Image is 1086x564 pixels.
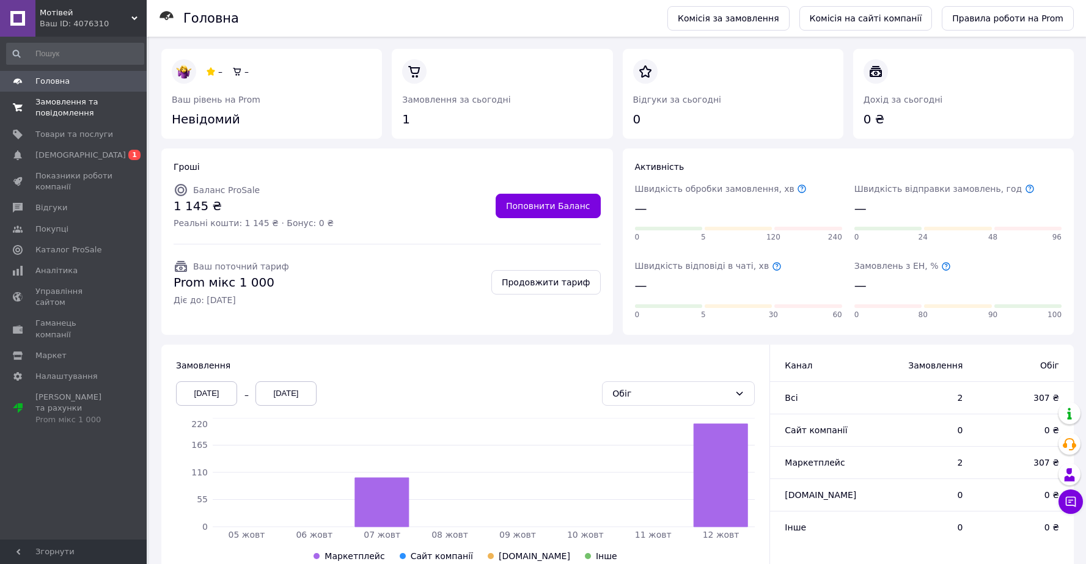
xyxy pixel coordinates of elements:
span: Інше [596,551,617,561]
span: 5 [701,232,706,243]
span: Управління сайтом [35,286,113,308]
span: Товари та послуги [35,129,113,140]
span: 24 [919,232,928,243]
span: Маркетплейс [785,458,845,467]
span: 1 145 ₴ [174,197,334,215]
span: Всi [785,393,798,403]
span: Головна [35,76,70,87]
span: 307 ₴ [987,456,1059,469]
span: Сайт компанії [411,551,473,561]
span: 30 [769,310,778,320]
span: Замовлення [886,359,963,372]
tspan: 05 жовт [229,530,265,540]
span: 0 [886,521,963,533]
a: Продовжити тариф [491,270,601,295]
span: 0 [886,489,963,501]
span: 0 ₴ [987,521,1059,533]
tspan: 07 жовт [364,530,400,540]
span: Каталог ProSale [35,244,101,255]
tspan: 110 [191,467,208,477]
span: Активність [635,162,684,172]
tspan: 08 жовт [431,530,468,540]
tspan: 09 жовт [499,530,536,540]
span: 100 [1047,310,1062,320]
span: — [854,200,867,218]
span: Діє до: [DATE] [174,294,289,306]
tspan: 11 жовт [635,530,672,540]
tspan: 06 жовт [296,530,332,540]
tspan: 55 [197,494,208,504]
span: Prom мікс 1 000 [174,274,289,291]
span: 0 [635,232,640,243]
span: — [635,200,647,218]
span: 0 ₴ [987,424,1059,436]
span: 1 [128,150,141,160]
a: Поповнити Баланс [496,194,601,218]
tspan: 10 жовт [567,530,604,540]
span: — [635,277,647,295]
div: Обіг [612,387,730,400]
a: Правила роботи на Prom [942,6,1074,31]
span: Замовлення та повідомлення [35,97,113,119]
span: 0 [635,310,640,320]
span: Відгуки [35,202,67,213]
span: Маркет [35,350,67,361]
span: Обіг [987,359,1059,372]
div: [DATE] [255,381,317,406]
button: Чат з покупцем [1058,489,1083,514]
span: [DOMAIN_NAME] [499,551,570,561]
tspan: 12 жовт [703,530,739,540]
span: Мотівей [40,7,131,18]
h1: Головна [183,11,239,26]
span: – [218,67,222,76]
span: 60 [832,310,842,320]
a: Комісія на сайті компанії [799,6,933,31]
span: 307 ₴ [987,392,1059,404]
span: 0 [854,232,859,243]
span: Аналітика [35,265,78,276]
span: Налаштування [35,371,98,382]
span: 120 [766,232,780,243]
span: Канал [785,361,812,370]
span: [DOMAIN_NAME] [785,490,856,500]
span: [DEMOGRAPHIC_DATA] [35,150,126,161]
span: Баланс ProSale [193,185,260,195]
span: 2 [886,392,963,404]
span: Гаманець компанії [35,318,113,340]
span: Замовлення [176,361,230,370]
span: Реальні кошти: 1 145 ₴ · Бонус: 0 ₴ [174,217,334,229]
span: 2 [886,456,963,469]
span: 96 [1052,232,1062,243]
div: Prom мікс 1 000 [35,414,113,425]
span: – [244,67,249,76]
span: Швидкість відповіді в чаті, хв [635,261,782,271]
span: 0 [854,310,859,320]
span: 0 ₴ [987,489,1059,501]
span: Сайт компанії [785,425,847,435]
span: Швидкість обробки замовлення, хв [635,184,807,194]
input: Пошук [6,43,144,65]
span: 90 [988,310,997,320]
span: Інше [785,522,806,532]
span: [PERSON_NAME] та рахунки [35,392,113,425]
span: Швидкість відправки замовлень, год [854,184,1035,194]
span: 5 [701,310,706,320]
tspan: 0 [202,522,208,532]
div: Ваш ID: 4076310 [40,18,147,29]
span: Покупці [35,224,68,235]
div: [DATE] [176,381,237,406]
span: 0 [886,424,963,436]
span: 48 [988,232,997,243]
span: Замовлень з ЕН, % [854,261,951,271]
span: Показники роботи компанії [35,170,113,192]
tspan: 165 [191,440,208,450]
span: 240 [828,232,842,243]
span: Маркетплейс [325,551,384,561]
a: Комісія за замовлення [667,6,790,31]
span: Ваш поточний тариф [193,262,289,271]
tspan: 220 [191,419,208,429]
span: — [854,277,867,295]
span: Гроші [174,162,200,172]
span: 80 [919,310,928,320]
